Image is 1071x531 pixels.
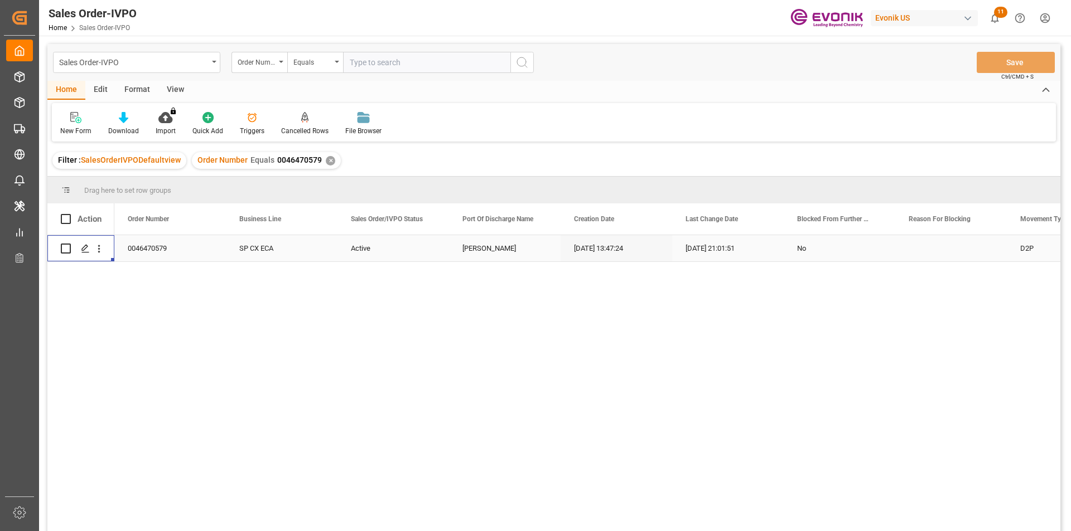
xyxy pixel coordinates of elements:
div: View [158,81,192,100]
div: Format [116,81,158,100]
span: Blocked From Further Processing [797,215,872,223]
span: Reason For Blocking [909,215,971,223]
button: Help Center [1007,6,1033,31]
span: Last Change Date [686,215,738,223]
div: Order Number [238,55,276,67]
div: Quick Add [192,126,223,136]
div: Download [108,126,139,136]
div: Home [47,81,85,100]
button: search button [510,52,534,73]
div: 0046470579 [114,235,226,261]
div: New Form [60,126,91,136]
span: Order Number [128,215,169,223]
img: Evonik-brand-mark-Deep-Purple-RGB.jpeg_1700498283.jpeg [790,8,863,28]
span: Port Of Discharge Name [462,215,533,223]
div: Press SPACE to select this row. [47,235,114,262]
div: Evonik US [871,10,978,26]
div: Triggers [240,126,264,136]
button: open menu [231,52,287,73]
div: Edit [85,81,116,100]
div: Equals [293,55,331,67]
span: Movement Type [1020,215,1068,223]
button: open menu [287,52,343,73]
div: [DATE] 21:01:51 [672,235,784,261]
div: [PERSON_NAME] [449,235,561,261]
div: File Browser [345,126,382,136]
div: No [797,236,882,261]
div: Cancelled Rows [281,126,329,136]
div: [DATE] 13:47:24 [561,235,672,261]
div: Sales Order-IVPO [59,55,208,69]
button: show 11 new notifications [982,6,1007,31]
span: Business Line [239,215,281,223]
span: Ctrl/CMD + S [1001,72,1034,81]
span: 0046470579 [277,155,322,164]
div: Sales Order-IVPO [49,5,137,22]
div: SP CX ECA [226,235,337,261]
div: Action [78,214,102,224]
span: 11 [994,7,1007,18]
button: open menu [53,52,220,73]
div: ✕ [326,156,335,165]
button: Save [977,52,1055,73]
span: SalesOrderIVPODefaultview [81,155,181,164]
span: Creation Date [574,215,614,223]
span: Order Number [197,155,248,164]
span: Drag here to set row groups [84,186,171,194]
span: Equals [250,155,274,164]
span: Filter : [58,155,81,164]
div: Active [351,236,436,261]
a: Home [49,24,67,32]
input: Type to search [343,52,510,73]
span: Sales Order/IVPO Status [351,215,423,223]
button: Evonik US [871,7,982,28]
